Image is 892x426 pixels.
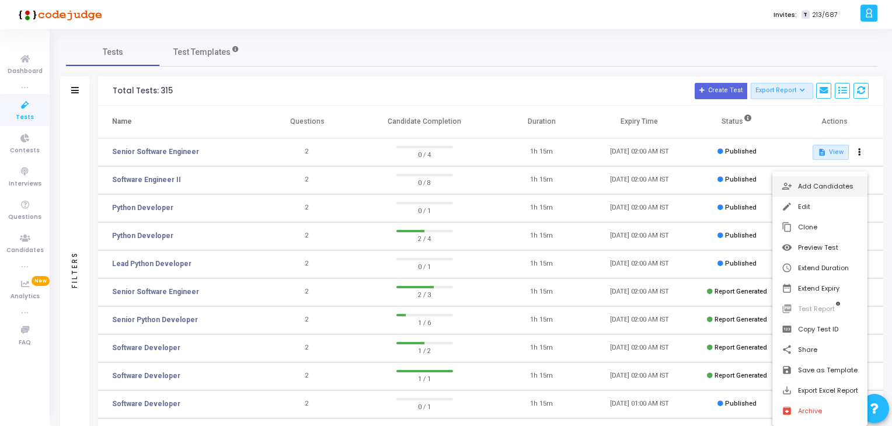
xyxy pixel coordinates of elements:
button: Extend Duration [772,258,867,278]
mat-icon: schedule [782,263,793,274]
button: Export Excel Report [772,380,867,401]
button: Edit [772,197,867,217]
mat-icon: share [782,344,793,356]
mat-icon: person_add_alt [782,181,793,193]
button: Copy Test ID [772,319,867,340]
mat-icon: save [782,365,793,376]
button: Add Candidates [772,176,867,197]
mat-icon: save_alt [782,385,793,397]
mat-icon: archive [782,406,793,417]
mat-icon: edit [782,201,793,213]
mat-icon: pin [782,324,793,336]
mat-icon: date_range [782,283,793,295]
mat-icon: visibility [782,242,793,254]
button: Clone [772,217,867,238]
button: Test Report [772,299,867,319]
button: Save as Template [772,360,867,380]
button: Share [772,340,867,360]
button: Extend Expiry [772,278,867,299]
mat-icon: content_copy [782,222,793,233]
button: Preview Test [772,238,867,258]
button: Archive [772,401,867,421]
